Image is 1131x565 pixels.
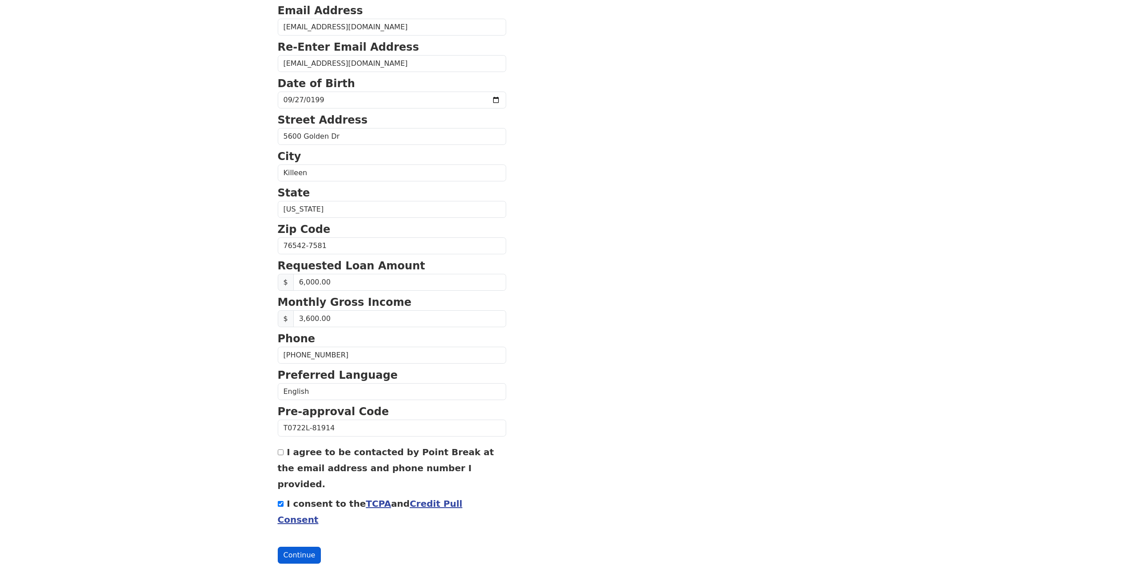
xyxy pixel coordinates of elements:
[278,333,316,345] strong: Phone
[278,223,331,236] strong: Zip Code
[278,405,389,418] strong: Pre-approval Code
[278,547,321,564] button: Continue
[278,420,506,437] input: Pre-approval Code
[278,41,419,53] strong: Re-Enter Email Address
[293,310,506,327] input: Monthly Gross Income
[278,150,301,163] strong: City
[278,237,506,254] input: Zip Code
[278,114,368,126] strong: Street Address
[278,77,355,90] strong: Date of Birth
[278,260,425,272] strong: Requested Loan Amount
[278,187,310,199] strong: State
[366,498,391,509] a: TCPA
[278,19,506,36] input: Email Address
[278,128,506,145] input: Street Address
[278,294,506,310] p: Monthly Gross Income
[278,347,506,364] input: Phone
[278,369,398,381] strong: Preferred Language
[278,447,494,489] label: I agree to be contacted by Point Break at the email address and phone number I provided.
[293,274,506,291] input: Requested Loan Amount
[278,274,294,291] span: $
[278,310,294,327] span: $
[278,164,506,181] input: City
[278,4,363,17] strong: Email Address
[278,498,463,525] label: I consent to the and
[278,55,506,72] input: Re-Enter Email Address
